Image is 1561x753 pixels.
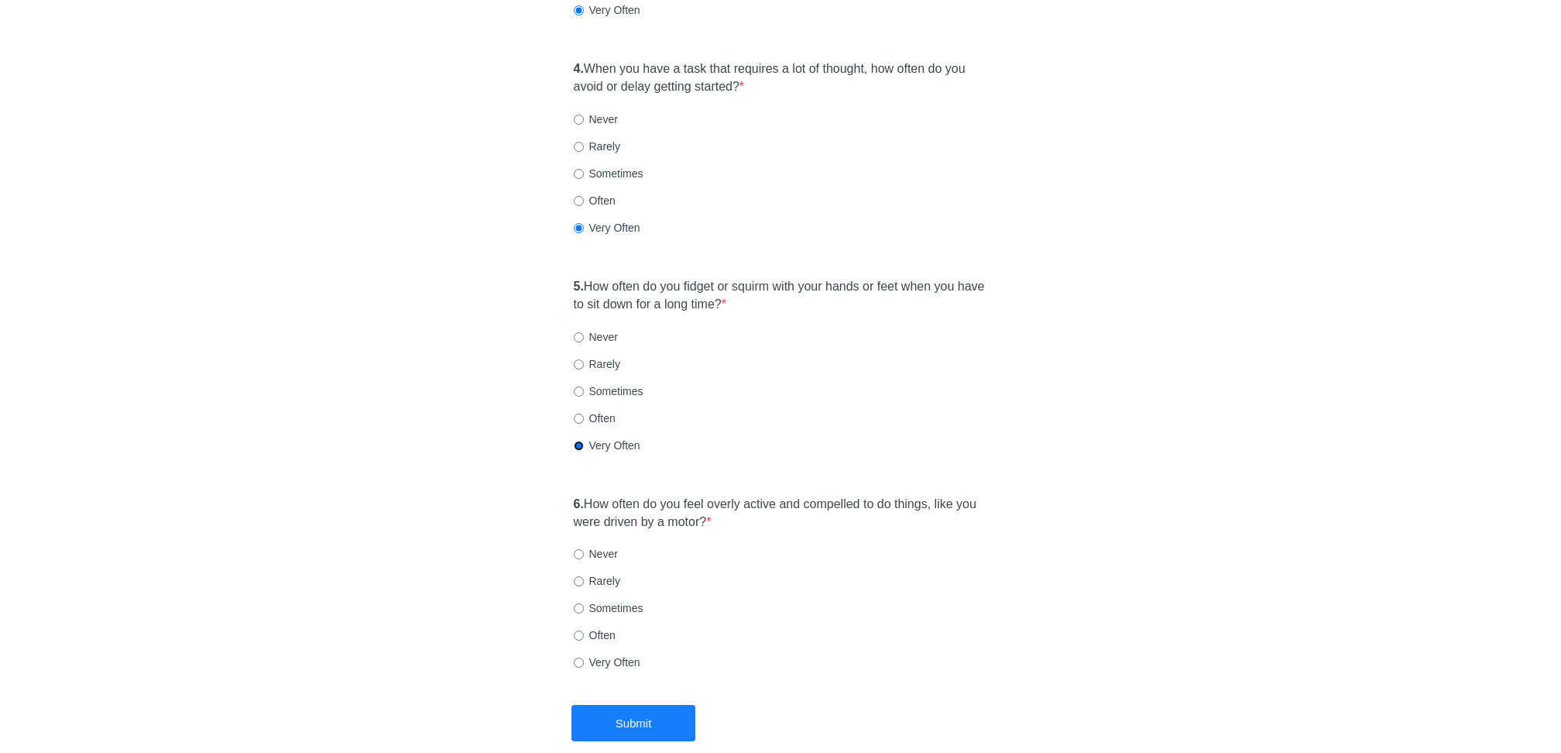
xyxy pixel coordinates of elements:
[574,62,584,75] strong: 4.
[574,60,988,96] label: When you have a task that requires a lot of thought, how often do you avoid or delay getting star...
[574,497,584,511] strong: 6.
[574,5,584,15] input: Very Often
[574,631,584,641] input: Often
[574,139,620,154] label: Rarely
[574,387,584,397] input: Sometimes
[574,193,616,208] label: Often
[574,573,620,589] label: Rarely
[574,411,616,426] label: Often
[574,332,584,342] input: Never
[574,220,640,236] label: Very Often
[574,546,618,562] label: Never
[574,600,643,616] label: Sometimes
[574,166,643,181] label: Sometimes
[574,655,640,670] label: Very Often
[574,278,988,314] label: How often do you fidget or squirm with your hands or feet when you have to sit down for a long time?
[574,329,618,345] label: Never
[574,658,584,668] input: Very Often
[574,356,620,372] label: Rarely
[574,112,618,127] label: Never
[574,441,584,451] input: Very Often
[574,169,584,179] input: Sometimes
[574,196,584,206] input: Often
[574,576,584,586] input: Rarely
[574,223,584,233] input: Very Often
[574,496,988,531] label: How often do you feel overly active and compelled to do things, like you were driven by a motor?
[574,280,584,293] strong: 5.
[574,142,584,152] input: Rarely
[574,359,584,370] input: Rarely
[574,115,584,125] input: Never
[574,383,643,399] label: Sometimes
[574,549,584,559] input: Never
[571,705,695,741] button: Submit
[574,438,640,453] label: Very Often
[574,603,584,614] input: Sometimes
[574,2,640,18] label: Very Often
[574,627,616,643] label: Often
[574,414,584,424] input: Often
